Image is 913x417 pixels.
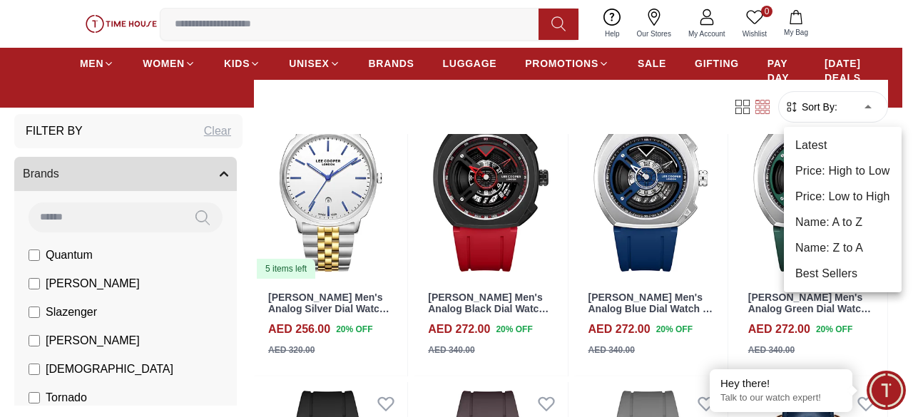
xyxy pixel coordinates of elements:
[720,376,842,391] div: Hey there!
[867,371,906,410] div: Chat Widget
[720,392,842,404] p: Talk to our watch expert!
[784,158,902,184] li: Price: High to Low
[784,133,902,158] li: Latest
[784,235,902,261] li: Name: Z to A
[784,210,902,235] li: Name: A to Z
[784,261,902,287] li: Best Sellers
[784,184,902,210] li: Price: Low to High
